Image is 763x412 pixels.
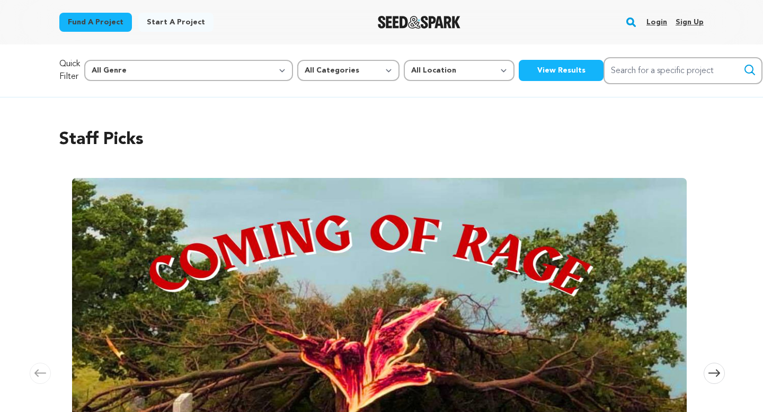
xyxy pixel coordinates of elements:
[676,14,704,31] a: Sign up
[604,57,762,84] input: Search for a specific project
[138,13,214,32] a: Start a project
[59,58,80,83] p: Quick Filter
[378,16,461,29] a: Seed&Spark Homepage
[646,14,667,31] a: Login
[378,16,461,29] img: Seed&Spark Logo Dark Mode
[59,127,704,153] h2: Staff Picks
[59,13,132,32] a: Fund a project
[519,60,604,81] button: View Results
